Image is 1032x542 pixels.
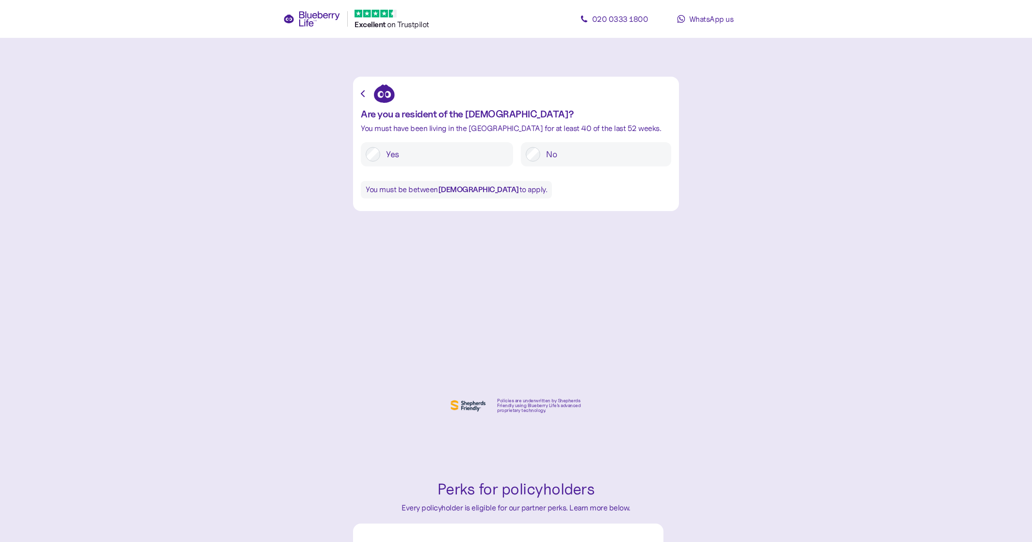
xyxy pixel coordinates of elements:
[380,147,508,162] label: Yes
[497,398,583,413] div: Policies are underwritten by Shepherds Friendly using Blueberry Life’s advanced proprietary techn...
[361,109,671,119] div: Are you a resident of the [DEMOGRAPHIC_DATA]?
[358,477,674,502] div: Perks for policyholders
[661,9,749,29] a: WhatsApp us
[361,124,671,132] div: You must have been living in the [GEOGRAPHIC_DATA] for at least 40 of the last 52 weeks.
[355,20,387,29] span: Excellent ️
[540,147,666,162] label: No
[358,502,674,514] div: Every policyholder is eligible for our partner perks. Learn more below.
[592,14,648,24] span: 020 0333 1800
[689,14,734,24] span: WhatsApp us
[438,185,519,194] b: [DEMOGRAPHIC_DATA]
[361,181,552,198] div: You must be between to apply.
[570,9,658,29] a: 020 0333 1800
[387,19,429,29] span: on Trustpilot
[449,398,487,413] img: Shephers Friendly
